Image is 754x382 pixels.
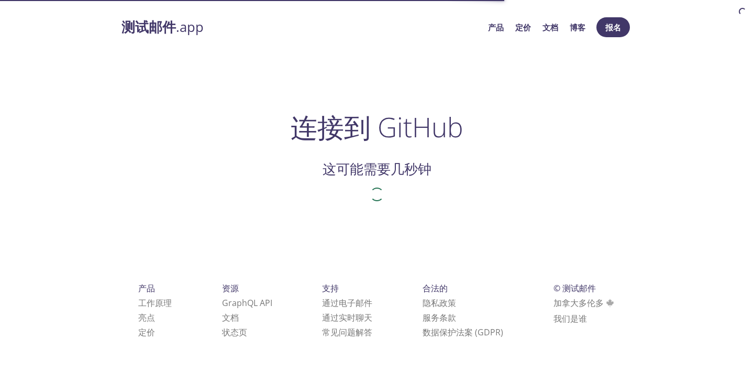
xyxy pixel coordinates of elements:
font: 通过实时聊天 [322,312,372,323]
a: 产品 [488,20,504,34]
font: 加拿大多伦多 [553,297,604,309]
a: 我们是谁 [553,313,587,324]
a: 博客 [570,20,585,34]
a: 亮点 [138,312,155,323]
a: 服务条款 [423,312,456,323]
font: 产品 [138,282,155,294]
a: 文档 [542,20,558,34]
font: 产品 [488,22,504,32]
font: 常见问题 [322,326,356,338]
font: © 测试邮件 [553,282,596,294]
font: 支持 [322,282,339,294]
font: 这可能需要几秒钟 [323,160,431,178]
a: 测试邮件.app [121,18,480,36]
font: 通过电子邮件 [322,297,372,309]
a: 数据保护法案 (GDPR) [423,326,503,338]
a: GraphQL API [222,297,272,309]
button: 报名 [596,17,630,37]
font: 测试邮件 [121,18,176,36]
font: 定价 [515,22,531,32]
font: 报名 [605,22,621,32]
a: 隐私政策 [423,297,456,309]
a: 定价 [138,326,155,338]
font: 博客 [570,22,585,32]
font: 文档 [542,22,558,32]
a: 文档 [222,312,239,323]
font: 解答 [356,326,372,338]
a: 状态页 [222,326,247,338]
font: 合法的 [423,282,448,294]
font: .app [176,18,204,36]
font: 资源 [222,282,239,294]
font: 连接到 GitHub [291,108,463,145]
a: 工作原理 [138,297,172,309]
a: 定价 [515,20,531,34]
